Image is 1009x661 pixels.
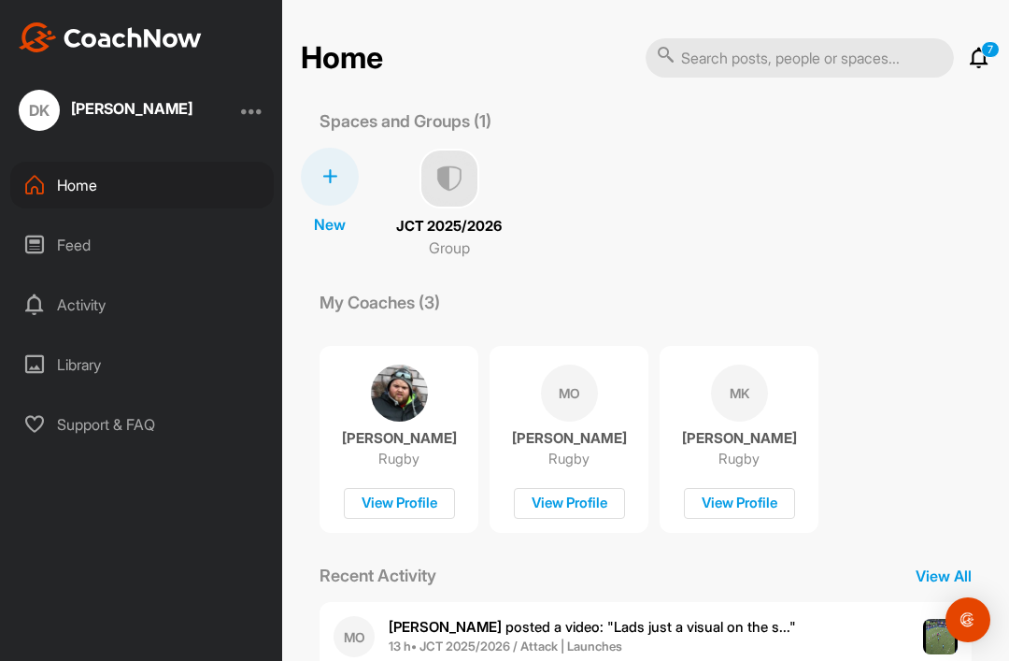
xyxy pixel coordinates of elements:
[10,162,274,208] div: Home
[548,450,590,468] p: Rugby
[19,22,202,52] img: CoachNow
[684,488,795,519] div: View Profile
[923,619,959,654] img: post image
[396,148,502,260] a: JCT 2025/2026Group
[10,222,274,268] div: Feed
[682,429,797,448] p: [PERSON_NAME]
[344,488,455,519] div: View Profile
[718,450,760,468] p: Rugby
[389,618,502,636] b: [PERSON_NAME]
[10,401,274,448] div: Support & FAQ
[301,40,383,77] h2: Home
[10,281,274,328] div: Activity
[378,450,419,468] p: Rugby
[945,597,990,642] div: Open Intercom Messenger
[314,213,346,236] p: New
[981,41,1000,58] p: 7
[301,563,455,588] p: Recent Activity
[514,488,625,519] div: View Profile
[389,639,622,654] b: 13 h • JCT 2025/2026 / Attack | Launches
[19,90,60,131] div: DK
[646,38,954,78] input: Search posts, people or spaces...
[301,290,459,315] p: My Coaches (3)
[342,429,457,448] p: [PERSON_NAME]
[541,365,598,422] div: MO
[429,237,470,259] p: Group
[71,101,192,116] div: [PERSON_NAME]
[10,341,274,388] div: Library
[711,365,768,422] div: MK
[419,149,479,208] img: uAAAAAElFTkSuQmCC
[396,216,502,237] p: JCT 2025/2026
[301,108,510,134] p: Spaces and Groups (1)
[334,616,375,657] div: MO
[512,429,627,448] p: [PERSON_NAME]
[389,618,796,636] span: posted a video : " Lads just a visual on the s... "
[371,365,428,422] img: coach avatar
[897,565,990,587] p: View All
